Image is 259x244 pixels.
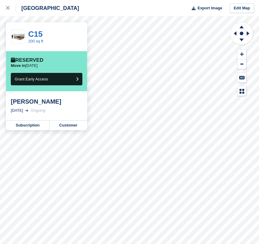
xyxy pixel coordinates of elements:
span: Export Image [197,5,222,11]
img: 200-sqft-unit.jpg [11,32,25,42]
div: [PERSON_NAME] [11,98,82,105]
div: Reserved [11,57,43,63]
div: [GEOGRAPHIC_DATA] [16,5,79,12]
button: Keyboard Shortcuts [237,73,246,83]
button: Export Image [188,3,222,13]
button: Map Legend [237,86,246,96]
a: C15 [28,30,43,39]
a: Subscription [6,120,50,130]
img: arrow-right-light-icn-cde0832a797a2874e46488d9cf13f60e5c3a73dbe684e267c42b8395dfbc2abf.svg [25,109,28,112]
a: Customer [50,120,87,130]
a: 200 sq ft [28,39,43,43]
div: [DATE] [11,108,23,114]
button: Zoom Out [237,59,246,69]
span: Grant Early Access [15,77,48,81]
div: Ongoing [31,108,45,114]
button: Grant Early Access [11,73,82,85]
button: Zoom In [237,49,246,59]
span: Move in [11,63,25,68]
a: Edit Map [230,3,254,13]
p: [DATE] [11,63,38,68]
